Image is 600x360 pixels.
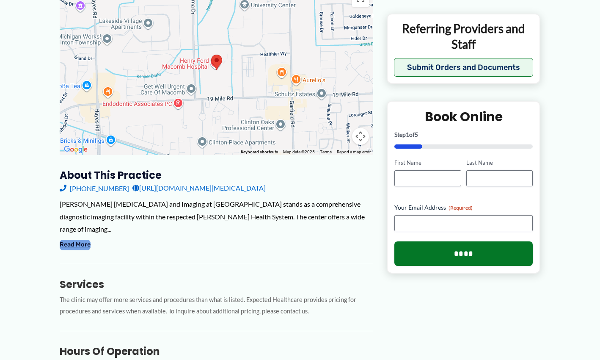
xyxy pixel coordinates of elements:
[449,204,473,210] span: (Required)
[352,128,369,145] button: Map camera controls
[394,58,533,77] button: Submit Orders and Documents
[132,182,266,194] a: [URL][DOMAIN_NAME][MEDICAL_DATA]
[62,144,90,155] img: Google
[60,169,373,182] h3: About this practice
[60,182,129,194] a: [PHONE_NUMBER]
[283,150,315,154] span: Map data ©2025
[394,108,533,125] h2: Book Online
[60,294,373,317] p: The clinic may offer more services and procedures than what is listed. Expected Healthcare provid...
[60,345,373,358] h3: Hours of Operation
[62,144,90,155] a: Open this area in Google Maps (opens a new window)
[406,131,409,138] span: 1
[394,159,461,167] label: First Name
[394,132,533,138] p: Step of
[60,278,373,291] h3: Services
[415,131,418,138] span: 5
[320,150,332,154] a: Terms (opens in new tab)
[466,159,533,167] label: Last Name
[60,240,91,250] button: Read More
[394,203,533,211] label: Your Email Address
[394,21,533,52] p: Referring Providers and Staff
[337,150,371,154] a: Report a map error
[241,149,278,155] button: Keyboard shortcuts
[60,198,373,235] div: [PERSON_NAME] [MEDICAL_DATA] and Imaging at [GEOGRAPHIC_DATA] stands as a comprehensive diagnosti...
